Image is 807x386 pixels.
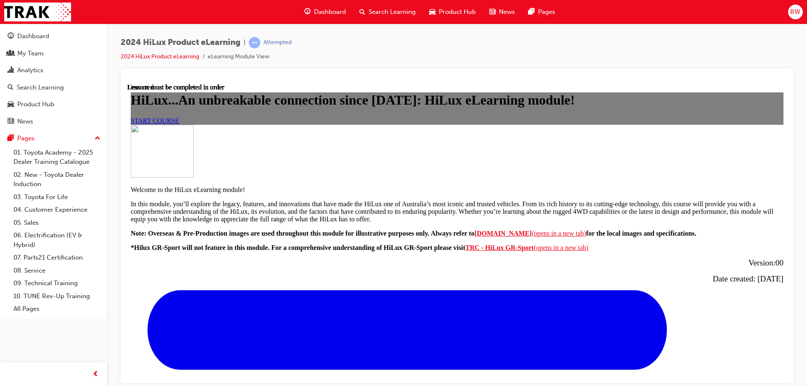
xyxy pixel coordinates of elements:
h1: HiLux...An unbreakable connection since [DATE]: HiLux eLearning module! [3,9,656,24]
button: BW [788,5,803,19]
a: 02. New - Toyota Dealer Induction [10,168,104,191]
a: 05. Sales [10,216,104,229]
span: Date created: [DATE] [585,191,656,200]
span: news-icon [8,118,14,126]
span: Pages [538,7,555,17]
strong: TRC - HiLux GR-Sport [338,160,406,168]
a: Dashboard [3,29,104,44]
span: car-icon [8,101,14,108]
span: learningRecordVerb_ATTEMPT-icon [249,37,260,48]
div: Analytics [17,66,43,75]
a: 2024 HiLux Product eLearning [121,53,199,60]
span: search-icon [359,7,365,17]
a: car-iconProduct Hub [422,3,483,21]
a: 09. Technical Training [10,277,104,290]
p: In this module, you’ll explore the legacy, features, and innovations that have made the HiLux one... [3,117,656,139]
span: (opens in a new tab) [404,146,459,153]
a: START COURSE [3,34,52,41]
span: | [244,38,245,47]
a: news-iconNews [483,3,522,21]
a: News [3,114,104,129]
button: Pages [3,131,104,146]
strong: for the local images and specifications. [459,146,569,153]
div: My Team [17,49,44,58]
a: 10. TUNE Rev-Up Training [10,290,104,303]
span: guage-icon [8,33,14,40]
a: 06. Electrification (EV & Hybrid) [10,229,104,251]
div: Search Learning [17,83,64,92]
span: chart-icon [8,67,14,74]
div: News [17,117,33,126]
a: [DOMAIN_NAME](opens in a new tab) [347,146,459,153]
li: eLearning Module View [208,52,269,62]
span: News [499,7,515,17]
div: Dashboard [17,32,49,41]
a: TRC - HiLux GR-Sport(opens in a new tab) [338,160,461,168]
span: 2024 HiLux Product eLearning [121,38,240,47]
div: Pages [17,134,34,143]
span: Search Learning [369,7,416,17]
span: pages-icon [528,7,535,17]
span: BW [790,7,800,17]
span: up-icon [95,133,100,144]
span: search-icon [8,84,13,92]
button: DashboardMy TeamAnalyticsSearch LearningProduct HubNews [3,27,104,131]
img: Trak [4,3,71,21]
p: Welcome to the HiLux eLearning module! [3,102,656,110]
span: pages-icon [8,135,14,142]
strong: Note: Overseas & Pre-Production images are used throughout this module for illustrative purposes ... [3,146,347,153]
a: guage-iconDashboard [298,3,353,21]
strong: [DOMAIN_NAME] [347,146,404,153]
a: My Team [3,46,104,61]
span: car-icon [429,7,435,17]
div: Attempted [264,39,292,47]
a: 01. Toyota Academy - 2025 Dealer Training Catalogue [10,146,104,168]
a: Search Learning [3,80,104,95]
span: (opens in a new tab) [406,160,461,168]
span: guage-icon [304,7,311,17]
a: 07. Parts21 Certification [10,251,104,264]
a: pages-iconPages [522,3,562,21]
div: Product Hub [17,100,54,109]
a: 04. Customer Experience [10,203,104,216]
a: All Pages [10,302,104,315]
span: Version:00 [621,175,656,184]
span: news-icon [489,7,496,17]
a: 03. Toyota For Life [10,191,104,204]
span: people-icon [8,50,14,58]
a: search-iconSearch Learning [353,3,422,21]
a: Analytics [3,63,104,78]
span: prev-icon [92,369,99,380]
strong: *Hilux GR-Sport will not feature in this module. For a comprehensive understanding of HiLux GR-Sp... [3,160,338,168]
a: Product Hub [3,97,104,112]
span: Dashboard [314,7,346,17]
a: 08. Service [10,264,104,277]
span: Product Hub [439,7,476,17]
